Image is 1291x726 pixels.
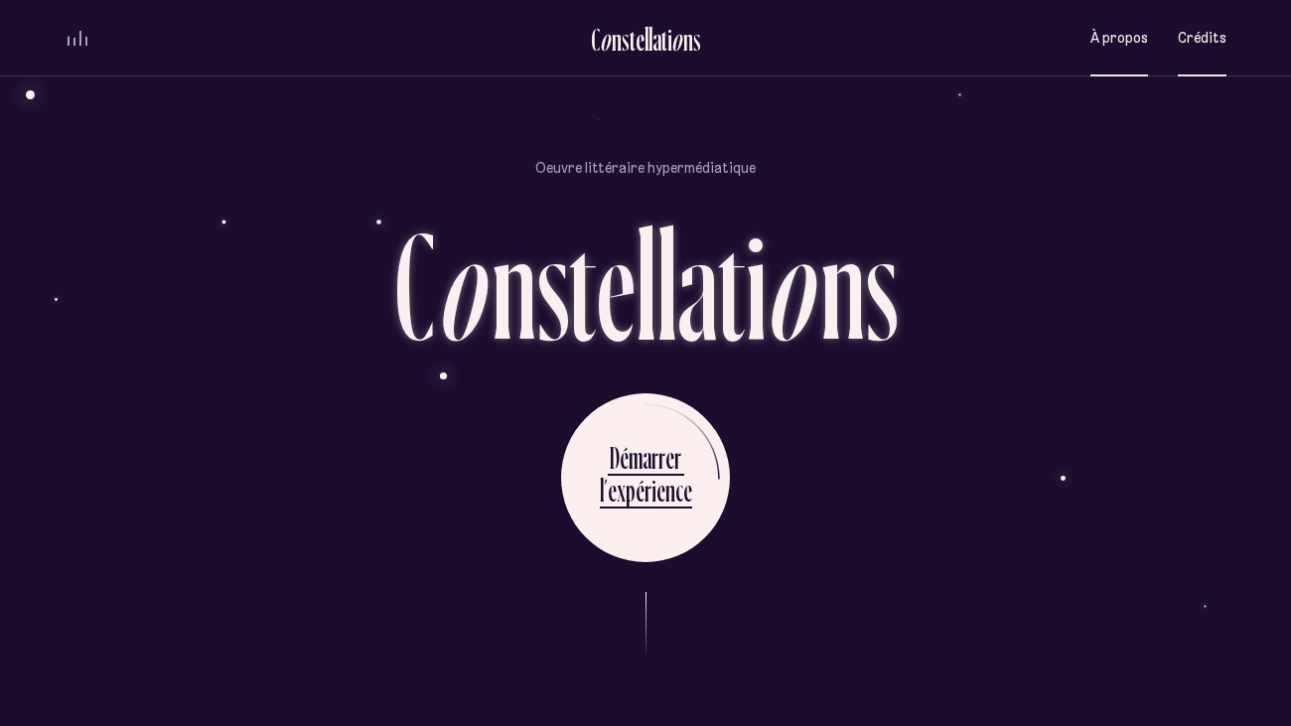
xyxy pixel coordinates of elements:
[394,208,435,362] div: C
[612,23,622,56] div: n
[629,438,643,477] div: m
[1178,30,1226,47] span: Crédits
[658,438,665,477] div: r
[671,23,683,56] div: o
[610,438,620,477] div: D
[665,471,675,509] div: n
[435,208,492,362] div: o
[645,471,651,509] div: r
[656,208,677,362] div: l
[683,23,693,56] div: n
[643,438,651,477] div: a
[1090,15,1148,62] button: À propos
[636,23,645,56] div: e
[683,471,692,509] div: e
[608,471,617,509] div: e
[626,471,636,509] div: p
[1178,15,1226,62] button: Crédits
[677,208,718,362] div: a
[674,438,681,477] div: r
[652,23,661,56] div: a
[536,208,569,362] div: s
[667,23,672,56] div: i
[617,471,626,509] div: x
[65,28,90,49] button: volume audio
[651,438,658,477] div: r
[651,471,656,509] div: i
[648,23,652,56] div: l
[569,208,597,362] div: t
[561,393,730,562] button: Démarrerl’expérience
[764,208,820,362] div: o
[535,158,756,178] p: Oeuvre littéraire hypermédiatique
[600,471,604,509] div: l
[645,23,648,56] div: l
[600,23,612,56] div: o
[630,23,636,56] div: t
[693,23,701,56] div: s
[746,208,767,362] div: i
[622,23,630,56] div: s
[604,471,608,509] div: ’
[620,438,629,477] div: é
[865,208,898,362] div: s
[1090,30,1148,47] span: À propos
[636,208,656,362] div: l
[492,208,536,362] div: n
[661,23,667,56] div: t
[675,471,683,509] div: c
[636,471,645,509] div: é
[597,208,636,362] div: e
[820,208,865,362] div: n
[718,208,746,362] div: t
[591,23,600,56] div: C
[656,471,665,509] div: e
[665,438,674,477] div: e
